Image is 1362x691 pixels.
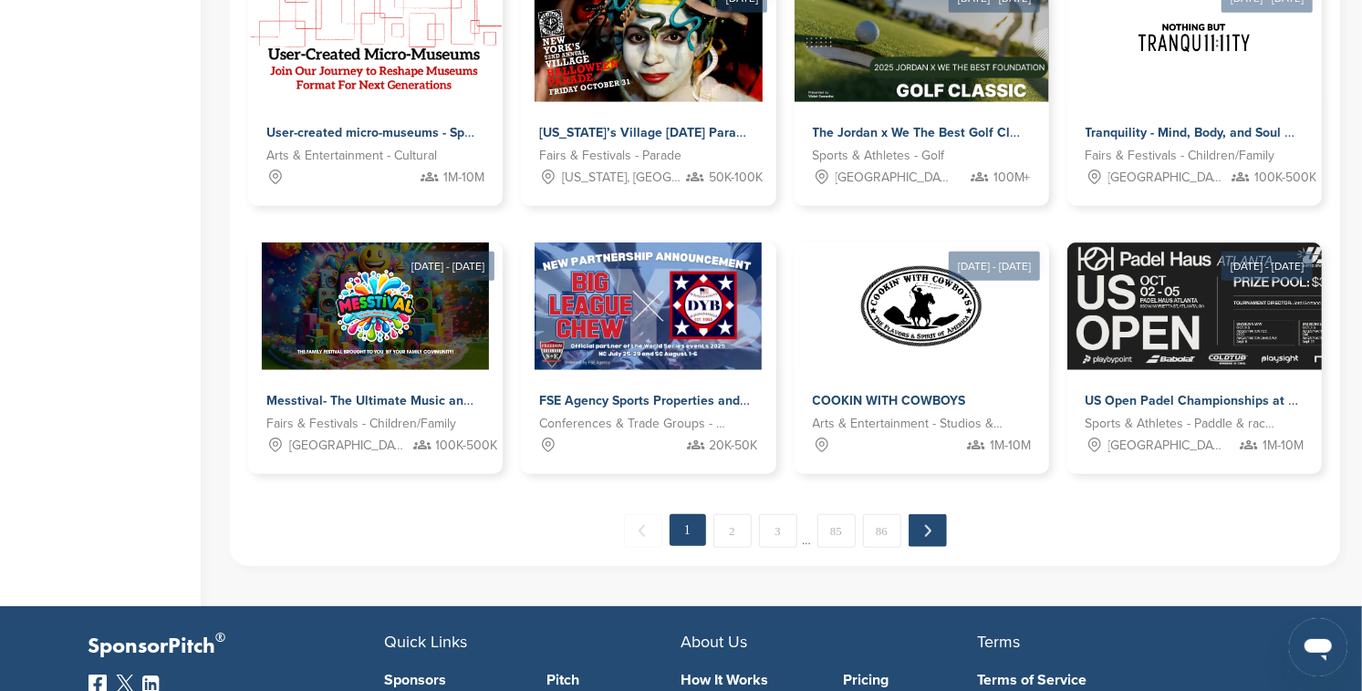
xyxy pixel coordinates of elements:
a: Sponsorpitch & FSE Agency Sports Properties and NIL Conferences & Trade Groups - Sports 20K-50K [521,242,775,474]
span: ® [216,626,226,649]
span: [US_STATE]’s Village [DATE] Parade - 2025 [539,125,793,140]
img: Sponsorpitch & [262,242,489,370]
a: 85 [817,514,856,548]
a: Pitch [546,673,681,687]
a: Sponsors [385,673,520,687]
img: Sponsorpitch & [535,242,762,370]
iframe: Button to launch messaging window [1289,618,1347,676]
span: Sports & Athletes - Golf [813,146,945,166]
span: 50K-100K [709,168,763,188]
span: Quick Links [385,632,468,652]
a: How It Works [681,673,816,687]
span: ← Previous [624,514,662,548]
span: [US_STATE], [GEOGRAPHIC_DATA] [562,168,681,188]
span: Sports & Athletes - Paddle & racket sports [1086,414,1276,434]
img: Sponsorpitch & [858,242,985,370]
p: SponsorPitch [88,634,385,660]
a: 86 [863,514,901,548]
a: 3 [759,514,797,548]
span: 1M-10M [990,436,1031,456]
span: [GEOGRAPHIC_DATA], [GEOGRAPHIC_DATA] [289,436,409,456]
a: Terms of Service [978,673,1247,687]
span: FSE Agency Sports Properties and NIL [539,393,763,408]
a: [DATE] - [DATE] Sponsorpitch & US Open Padel Championships at [GEOGRAPHIC_DATA] Sports & Athletes... [1067,213,1322,474]
div: [DATE] - [DATE] [949,252,1040,281]
span: 1M-10M [443,168,484,188]
span: Fairs & Festivals - Parade [539,146,681,166]
span: The Jordan x We The Best Golf Classic 2025 – Where Sports, Music & Philanthropy Collide [813,125,1347,140]
span: Terms [978,632,1021,652]
span: Messtival- The Ultimate Music and Learning Family Festival [266,393,619,408]
span: 100K-500K [1254,168,1316,188]
a: 2 [713,514,752,548]
span: About Us [681,632,748,652]
a: [DATE] - [DATE] Sponsorpitch & COOKIN WITH COWBOYS Arts & Entertainment - Studios & Production Co... [795,213,1049,474]
span: Tranquility - Mind, Body, and Soul Retreats [1086,125,1336,140]
span: User-created micro-museums - Sponsor the future of cultural storytelling [266,125,693,140]
span: Conferences & Trade Groups - Sports [539,414,730,434]
span: [GEOGRAPHIC_DATA], [GEOGRAPHIC_DATA] [1108,436,1228,456]
span: COOKIN WITH COWBOYS [813,393,966,408]
div: [DATE] - [DATE] [1222,252,1313,281]
span: Arts & Entertainment - Cultural [266,146,437,166]
div: [DATE] - [DATE] [403,252,494,281]
span: Fairs & Festivals - Children/Family [1086,146,1275,166]
a: Next → [909,514,947,547]
span: 20K-50K [710,436,758,456]
em: 1 [670,514,706,546]
span: … [803,514,812,547]
a: [DATE] - [DATE] Sponsorpitch & Messtival- The Ultimate Music and Learning Family Festival Fairs &... [248,213,503,474]
span: 1M-10M [1263,436,1304,456]
span: [GEOGRAPHIC_DATA], [GEOGRAPHIC_DATA] [1108,168,1228,188]
span: 100M+ [993,168,1031,188]
a: Pricing [843,673,978,687]
span: [GEOGRAPHIC_DATA], [GEOGRAPHIC_DATA] [836,168,955,188]
span: Arts & Entertainment - Studios & Production Co's [813,414,1003,434]
span: 100K-500K [436,436,498,456]
span: Fairs & Festivals - Children/Family [266,414,456,434]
